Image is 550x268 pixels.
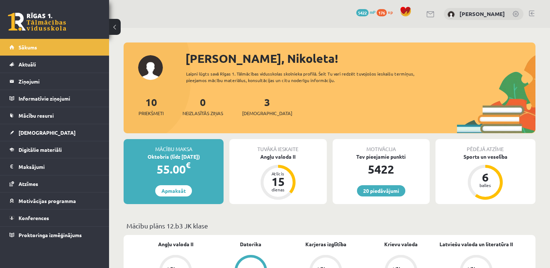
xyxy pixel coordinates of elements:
a: 10Priekšmeti [138,96,164,117]
a: Motivācijas programma [9,192,100,209]
a: Angļu valoda II Atlicis 15 dienas [229,153,326,201]
a: Sākums [9,39,100,56]
p: Mācību plāns 12.b3 JK klase [127,221,533,231]
div: Oktobris (līdz [DATE]) [124,153,224,161]
a: Atzīmes [9,175,100,192]
span: Mācību resursi [19,112,54,119]
a: Karjeras izglītība [305,240,346,248]
div: 15 [267,176,289,187]
a: 5422 mP [356,9,376,15]
div: Laipni lūgts savā Rīgas 1. Tālmācības vidusskolas skolnieka profilā. Šeit Tu vari redzēt tuvojošo... [186,70,433,84]
a: 0Neizlasītās ziņas [182,96,223,117]
span: € [186,160,190,170]
div: [PERSON_NAME], Nikoleta! [185,50,535,67]
div: 55.00 [124,161,224,178]
a: 3[DEMOGRAPHIC_DATA] [242,96,292,117]
div: dienas [267,187,289,192]
a: 20 piedāvājumi [357,185,405,196]
div: Pēdējā atzīme [435,139,535,153]
a: Maksājumi [9,158,100,175]
legend: Informatīvie ziņojumi [19,90,100,107]
div: Atlicis [267,171,289,176]
a: [PERSON_NAME] [459,10,505,17]
span: Digitālie materiāli [19,146,62,153]
span: Neizlasītās ziņas [182,110,223,117]
img: Nikoleta Zamarjonova [447,11,455,18]
a: Krievu valoda [384,240,418,248]
legend: Ziņojumi [19,73,100,90]
div: Motivācija [333,139,430,153]
span: [DEMOGRAPHIC_DATA] [19,129,76,136]
a: Aktuāli [9,56,100,73]
a: Ziņojumi [9,73,100,90]
a: Proktoringa izmēģinājums [9,227,100,243]
a: Angļu valoda II [158,240,193,248]
a: Sports un veselība 6 balles [435,153,535,201]
span: Priekšmeti [138,110,164,117]
a: Konferences [9,210,100,226]
span: Aktuāli [19,61,36,68]
div: Tuvākā ieskaite [229,139,326,153]
a: Mācību resursi [9,107,100,124]
div: 5422 [333,161,430,178]
a: Rīgas 1. Tālmācības vidusskola [8,13,66,31]
div: Tev pieejamie punkti [333,153,430,161]
span: 176 [377,9,387,16]
span: Atzīmes [19,180,38,187]
a: 176 xp [377,9,396,15]
a: [DEMOGRAPHIC_DATA] [9,124,100,141]
a: Latviešu valoda un literatūra II [439,240,513,248]
a: Apmaksāt [155,185,192,196]
span: Konferences [19,215,49,221]
div: Mācību maksa [124,139,224,153]
span: Sākums [19,44,37,50]
span: [DEMOGRAPHIC_DATA] [242,110,292,117]
a: Digitālie materiāli [9,141,100,158]
a: Informatīvie ziņojumi [9,90,100,107]
legend: Maksājumi [19,158,100,175]
span: mP [370,9,376,15]
span: Proktoringa izmēģinājums [19,232,82,238]
span: 5422 [356,9,369,16]
a: Datorika [240,240,261,248]
div: balles [474,183,496,187]
div: Sports un veselība [435,153,535,161]
div: Angļu valoda II [229,153,326,161]
span: xp [388,9,393,15]
span: Motivācijas programma [19,198,76,204]
div: 6 [474,171,496,183]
